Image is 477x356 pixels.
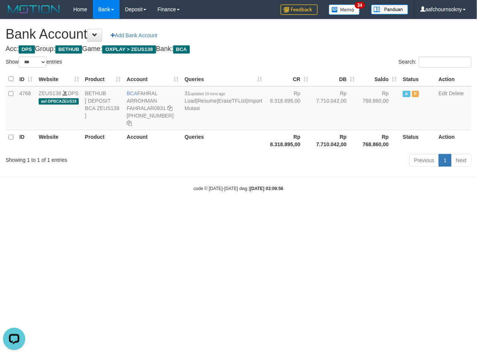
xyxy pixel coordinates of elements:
[182,72,265,86] th: Queries: activate to sort column ascending
[185,98,262,111] a: Import Mutasi
[36,72,82,86] th: Website: activate to sort column ascending
[194,186,283,191] small: code © [DATE]-[DATE] dwg |
[265,130,311,151] th: Rp 8.318.895,00
[439,90,448,96] a: Edit
[185,90,262,111] span: | | |
[185,90,225,96] span: 31
[449,90,464,96] a: Delete
[451,154,471,167] a: Next
[190,92,225,96] span: updated 10 mins ago
[6,57,62,68] label: Show entries
[312,72,358,86] th: DB: activate to sort column ascending
[358,72,400,86] th: Saldo: activate to sort column ascending
[127,105,166,111] a: FAHRALAR0831
[82,86,124,130] td: BETHUB [ DEPOSIT BCA ZEUS138 ]
[399,57,471,68] label: Search:
[403,91,410,97] span: Active
[265,72,311,86] th: CR: activate to sort column ascending
[124,72,182,86] th: Account: activate to sort column ascending
[19,45,35,54] span: DPS
[439,154,451,167] a: 1
[6,153,193,164] div: Showing 1 to 1 of 1 entries
[82,130,124,151] th: Product
[358,86,400,130] td: Rp 768.860,00
[409,154,439,167] a: Previous
[182,130,265,151] th: Queries
[312,86,358,130] td: Rp 7.710.042,00
[6,4,62,15] img: MOTION_logo.png
[39,90,61,96] a: ZEUS138
[185,98,196,104] a: Load
[355,2,365,9] span: 34
[358,130,400,151] th: Rp 768.860,00
[371,4,408,15] img: panduan.png
[124,86,182,130] td: FAHRAL ARROHMAN [PHONE_NUMBER]
[250,186,283,191] strong: [DATE] 03:09:56
[329,4,360,15] img: Button%20Memo.svg
[106,29,162,42] a: Add Bank Account
[6,45,471,53] h4: Acc: Group: Game: Bank:
[436,72,471,86] th: Action
[198,98,217,104] a: Resume
[400,130,435,151] th: Status
[124,130,182,151] th: Account
[412,91,419,97] span: Paused
[218,98,246,104] a: EraseTFList
[167,105,172,111] a: Copy FAHRALAR0831 to clipboard
[280,4,318,15] img: Feedback.jpg
[419,57,471,68] input: Search:
[16,72,36,86] th: ID: activate to sort column ascending
[82,72,124,86] th: Product: activate to sort column ascending
[55,45,82,54] span: BETHUB
[3,3,25,25] button: Open LiveChat chat widget
[400,72,435,86] th: Status
[173,45,190,54] span: BCA
[19,57,46,68] select: Showentries
[36,130,82,151] th: Website
[16,86,36,130] td: 4768
[39,98,79,105] span: aaf-DPBCAZEUS19
[436,130,471,151] th: Action
[265,86,311,130] td: Rp 8.318.895,00
[312,130,358,151] th: Rp 7.710.042,00
[102,45,156,54] span: OXPLAY > ZEUS138
[6,27,471,42] h1: Bank Account
[127,120,132,126] a: Copy 5665095158 to clipboard
[16,130,36,151] th: ID
[36,86,82,130] td: DPS
[127,90,137,96] span: BCA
